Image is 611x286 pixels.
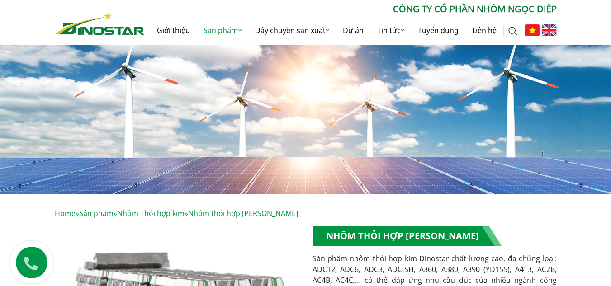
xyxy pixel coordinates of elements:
[55,12,144,35] img: Nhôm Dinostar
[150,16,197,45] a: Giới thiệu
[188,208,298,218] span: Nhôm thỏi hợp [PERSON_NAME]
[197,16,248,45] a: Sản phẩm
[525,24,540,36] img: Tiếng Việt
[248,16,336,45] a: Dây chuyền sản xuất
[370,16,411,45] a: Tin tức
[465,16,503,45] a: Liên hệ
[313,226,502,246] h1: Nhôm thỏi hợp [PERSON_NAME]
[542,24,557,36] img: English
[411,16,465,45] a: Tuyển dụng
[508,27,517,36] img: search
[144,2,557,16] p: CÔNG TY CỔ PHẦN NHÔM NGỌC DIỆP
[55,208,298,218] span: » » »
[117,208,185,218] a: Nhôm Thỏi hợp kim
[336,16,370,45] a: Dự án
[55,208,76,218] a: Home
[79,208,114,218] a: Sản phẩm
